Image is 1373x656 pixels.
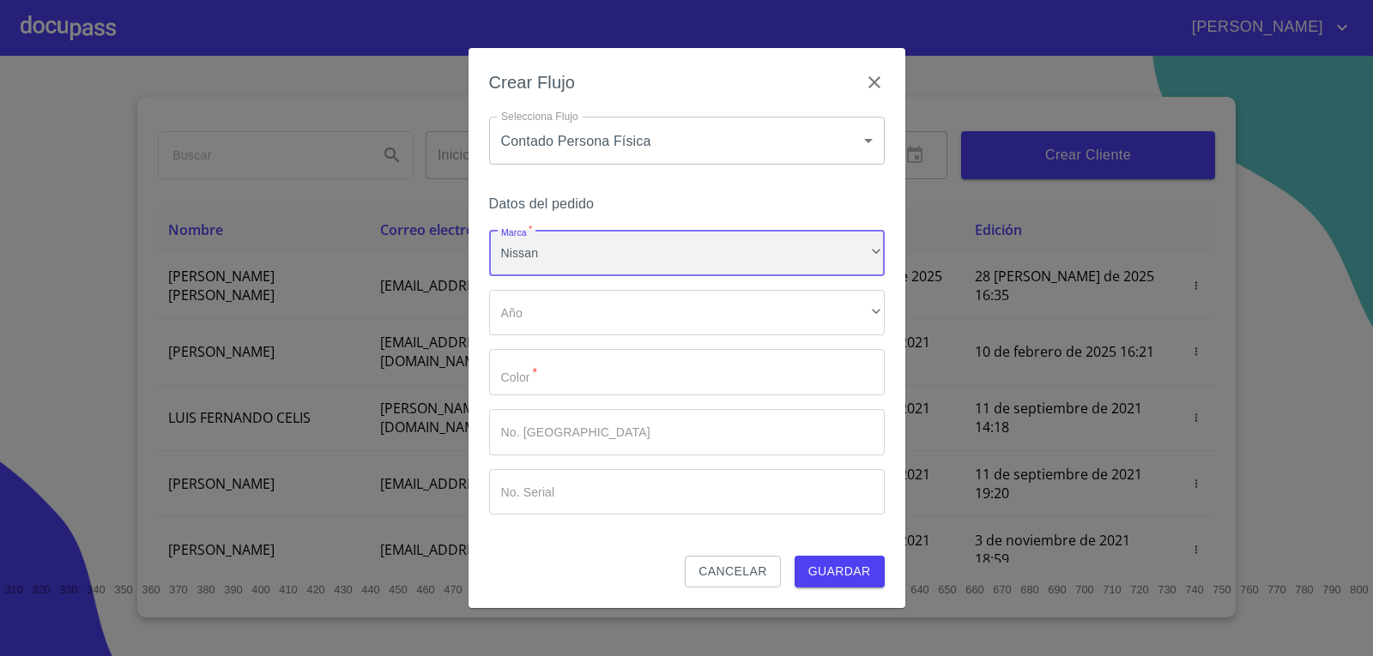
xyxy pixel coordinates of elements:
button: Cancelar [685,556,780,587]
span: Guardar [808,561,871,582]
div: Nissan [489,230,885,276]
div: ​ [489,290,885,336]
div: Contado Persona Física [489,117,885,165]
button: Guardar [795,556,885,587]
span: Cancelar [699,561,766,582]
h6: Crear Flujo [489,69,576,96]
h6: Datos del pedido [489,192,885,216]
